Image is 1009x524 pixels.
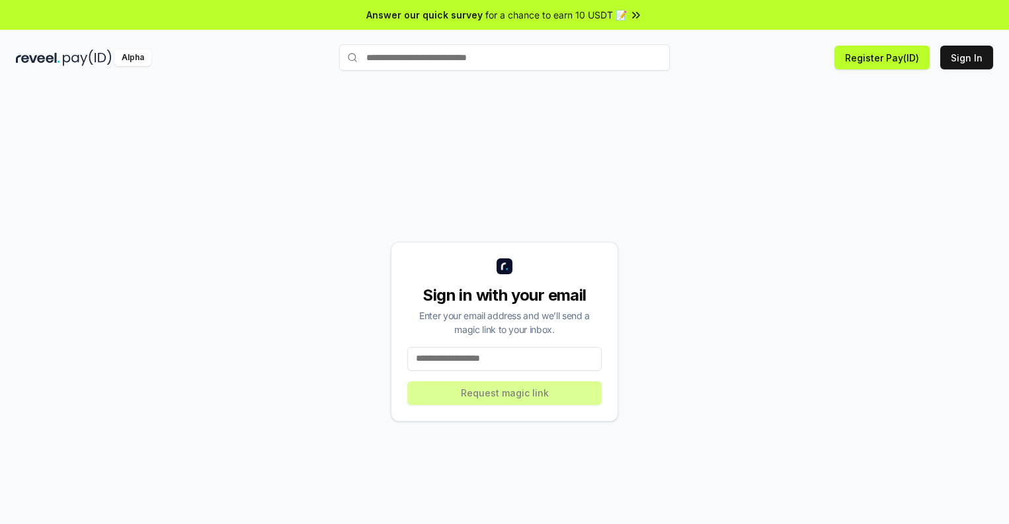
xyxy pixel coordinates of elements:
button: Register Pay(ID) [834,46,930,69]
span: for a chance to earn 10 USDT 📝 [485,8,627,22]
button: Sign In [940,46,993,69]
div: Enter your email address and we’ll send a magic link to your inbox. [407,309,602,336]
img: logo_small [497,258,512,274]
img: pay_id [63,50,112,66]
div: Sign in with your email [407,285,602,306]
div: Alpha [114,50,151,66]
img: reveel_dark [16,50,60,66]
span: Answer our quick survey [366,8,483,22]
